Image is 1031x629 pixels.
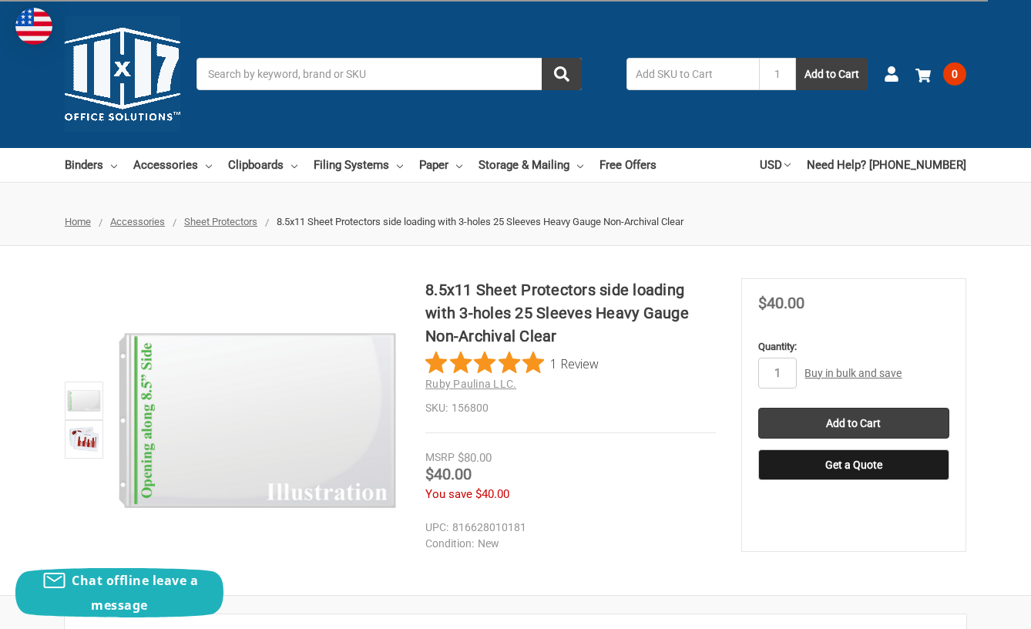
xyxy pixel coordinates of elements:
dd: 156800 [425,400,716,416]
button: Add to Cart [796,58,868,90]
img: 8.5x11 Sheet Protectors side loading with 3-holes 25 Sleeves Heavy Gauge Non-Archival Clear [116,278,400,563]
dd: 816628010181 [425,520,709,536]
dt: UPC: [425,520,448,536]
a: Clipboards [228,148,297,182]
dt: SKU: [425,400,448,416]
span: Chat offline leave a message [72,572,198,614]
img: 11x17.com [65,16,180,132]
span: $80.00 [458,451,492,465]
label: Quantity: [758,339,950,355]
dt: Condition: [425,536,474,552]
a: Need Help? [PHONE_NUMBER] [807,148,966,182]
img: 8.5x11 Sheet Protectors side loading with 3-holes 25 Sleeves Heavy Gauge Non-Archival Clear [67,384,101,418]
a: Ruby Paulina LLC. [425,378,516,390]
input: Add to Cart [758,408,950,439]
a: Home [65,216,91,227]
input: Add SKU to Cart [626,58,759,90]
a: Sheet Protectors [184,216,257,227]
a: Binders [65,148,117,182]
a: Accessories [110,216,165,227]
a: Paper [419,148,462,182]
span: 0 [943,62,966,86]
button: Chat offline leave a message [15,568,223,617]
span: 1 Review [550,351,599,375]
span: $40.00 [425,465,472,483]
span: $40.00 [758,294,804,312]
a: Buy in bulk and save [804,367,902,379]
input: Search by keyword, brand or SKU [196,58,582,90]
span: You save [425,487,472,501]
dd: New [425,536,709,552]
a: Filing Systems [314,148,403,182]
a: Accessories [133,148,212,182]
button: Get a Quote [758,449,950,480]
a: Free Offers [599,148,657,182]
img: 8.5x11 Sheet Protectors side loading with 3-holes 25 Sleeves Heavy Gauge Non-Archival Clear [67,422,101,456]
a: 0 [915,54,966,94]
img: duty and tax information for United States [15,8,52,45]
button: Rated 5 out of 5 stars from 1 reviews. Jump to reviews. [425,351,599,375]
h1: 8.5x11 Sheet Protectors side loading with 3-holes 25 Sleeves Heavy Gauge Non-Archival Clear [425,278,716,348]
span: $40.00 [475,487,509,501]
div: MSRP [425,449,455,466]
a: Storage & Mailing [479,148,583,182]
a: USD [760,148,791,182]
span: 8.5x11 Sheet Protectors side loading with 3-holes 25 Sleeves Heavy Gauge Non-Archival Clear [277,216,683,227]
